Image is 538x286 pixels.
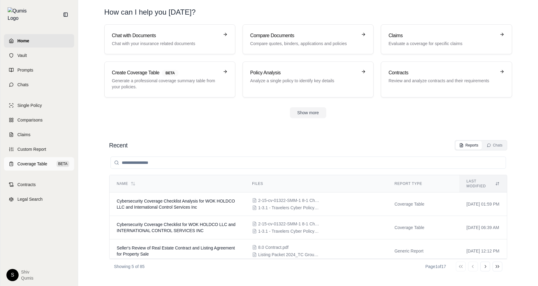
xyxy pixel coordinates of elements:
div: Page 1 of 17 [425,263,446,270]
span: 2-15-cv-01322-SMM-1 8-1 Chubb Cyber2.pdf [258,221,319,227]
span: Custom Report [17,146,46,152]
th: Report Type [387,175,459,192]
td: Coverage Table [387,216,459,239]
th: Files [245,175,387,192]
p: Chat with your insurance related documents [112,41,219,47]
span: Cybersecurity Coverage Checklist for WOK HOLDCO LLC and INTERNATIONAL CONTROL SERVICES INC [117,222,236,233]
span: 8.0 Contract.pdf [258,244,289,250]
h1: How can I help you [DATE]? [104,7,512,17]
button: Reports [456,141,482,150]
button: Show more [290,107,326,118]
span: Qumis [21,275,33,281]
span: Shiv [21,269,33,275]
h3: Chat with Documents [112,32,219,39]
p: Review and analyze contracts and their requirements [388,78,496,84]
h3: Contracts [388,69,496,76]
a: Vault [4,49,74,62]
span: Prompts [17,67,33,73]
button: Chats [483,141,506,150]
span: Chats [17,82,29,88]
p: Compare quotes, binders, applications and policies [250,41,357,47]
span: 2-15-cv-01322-SMM-1 8-1 Chubb Cyber2.pdf [258,197,319,203]
a: Single Policy [4,99,74,112]
td: [DATE] 12:12 PM [459,239,507,263]
p: Generate a professional coverage summary table from your policies. [112,78,219,90]
div: Name [117,181,237,186]
h3: Claims [388,32,496,39]
a: Comparisons [4,113,74,127]
a: Custom Report [4,143,74,156]
h3: Policy Analysis [250,69,357,76]
a: Contracts [4,178,74,191]
span: Contracts [17,182,36,188]
span: Cybersecurity Coverage Checklist Analysis for WOK HOLDCO LLC and International Control Services Inc [117,199,235,210]
span: Vault [17,52,27,58]
a: Home [4,34,74,48]
a: Compare DocumentsCompare quotes, binders, applications and policies [243,24,374,54]
a: Chat with DocumentsChat with your insurance related documents [104,24,235,54]
span: 1-3.1 - Travelers Cyber Policy40.pdf [258,228,319,234]
div: Reports [459,143,478,148]
span: Legal Search [17,196,43,202]
span: Claims [17,132,31,138]
p: Analyze a single policy to identify key details [250,78,357,84]
a: Claims [4,128,74,141]
span: Listing Packet 2024_TC Group.pdf [258,252,319,258]
a: ClaimsEvaluate a coverage for specific claims [381,24,512,54]
a: Legal Search [4,192,74,206]
a: Coverage TableBETA [4,157,74,171]
p: Showing 5 of 85 [114,263,145,270]
td: Generic Report [387,239,459,263]
button: Collapse sidebar [61,10,70,19]
td: Coverage Table [387,192,459,216]
td: [DATE] 06:39 AM [459,216,507,239]
h3: Compare Documents [250,32,357,39]
h3: Create Coverage Table [112,69,219,76]
span: Comparisons [17,117,42,123]
a: ContractsReview and analyze contracts and their requirements [381,62,512,97]
span: Coverage Table [17,161,47,167]
p: Evaluate a coverage for specific claims [388,41,496,47]
span: BETA [162,70,178,76]
a: Create Coverage TableBETAGenerate a professional coverage summary table from your policies. [104,62,235,97]
a: Policy AnalysisAnalyze a single policy to identify key details [243,62,374,97]
div: Chats [487,143,502,148]
img: Qumis Logo [8,7,31,22]
span: Home [17,38,29,44]
td: [DATE] 01:59 PM [459,192,507,216]
a: Chats [4,78,74,91]
span: Seller's Review of Real Estate Contract and Listing Agreement for Property Sale [117,245,235,256]
span: BETA [56,161,69,167]
div: Last modified [467,179,500,189]
span: Single Policy [17,102,42,108]
a: Prompts [4,63,74,77]
div: S [6,269,19,281]
span: 1-3.1 - Travelers Cyber Policy40.pdf [258,205,319,211]
h2: Recent [109,141,128,150]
